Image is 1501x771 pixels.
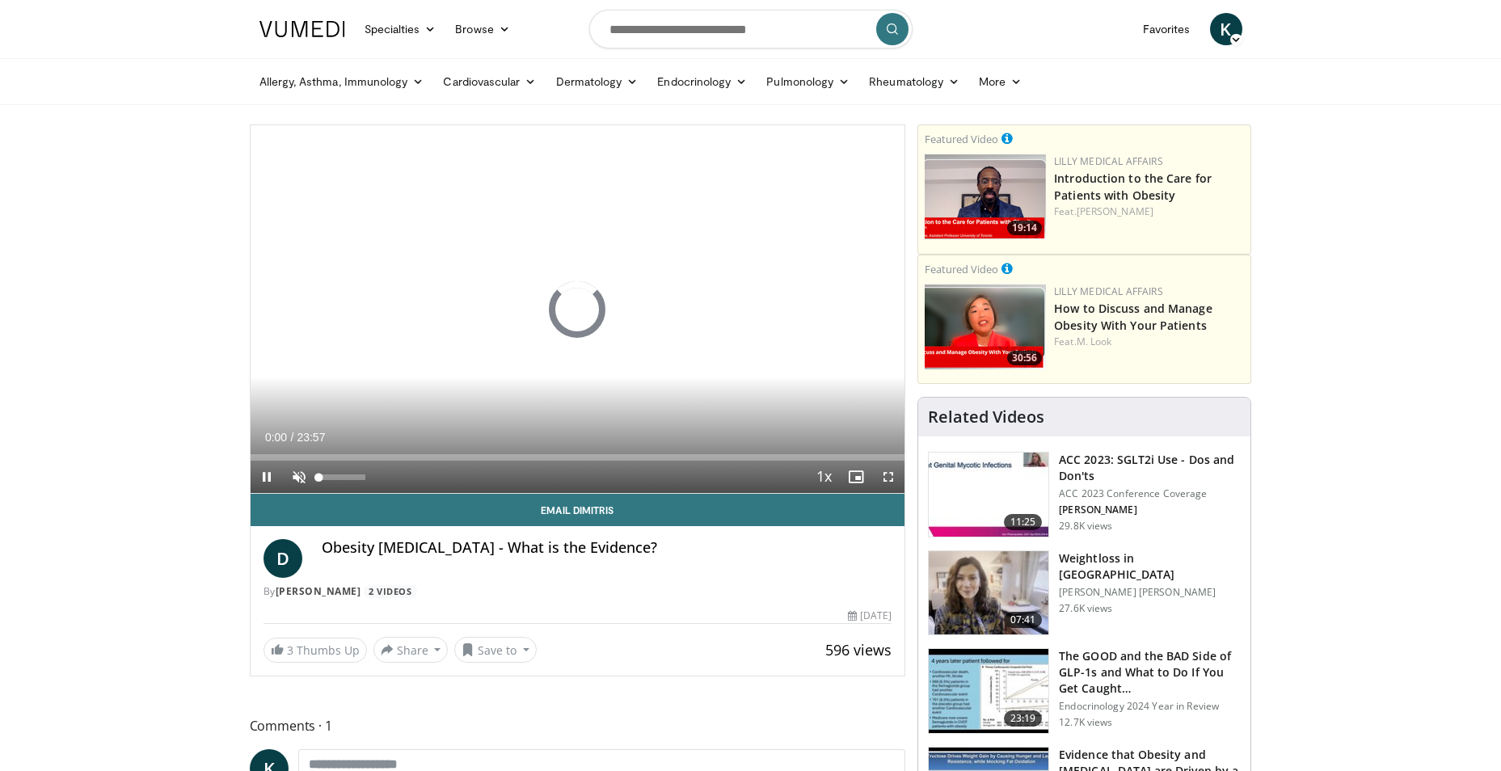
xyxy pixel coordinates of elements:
a: 2 Videos [364,585,417,599]
a: 3 Thumbs Up [264,638,367,663]
a: Favorites [1133,13,1200,45]
img: acc2e291-ced4-4dd5-b17b-d06994da28f3.png.150x105_q85_crop-smart_upscale.png [925,154,1046,239]
a: Email Dimitris [251,494,905,526]
div: [DATE] [848,609,892,623]
h3: The GOOD and the BAD Side of GLP-1s and What to Do If You Get Caught… [1059,648,1241,697]
h4: Related Videos [928,407,1044,427]
h3: ACC 2023: SGLT2i Use - Dos and Don'ts [1059,452,1241,484]
a: More [969,65,1031,98]
img: 9258cdf1-0fbf-450b-845f-99397d12d24a.150x105_q85_crop-smart_upscale.jpg [929,453,1048,537]
span: 11:25 [1004,514,1043,530]
span: 596 views [825,640,892,659]
input: Search topics, interventions [589,10,913,48]
span: 3 [287,642,293,658]
a: D [264,539,302,578]
a: 07:41 Weightloss in [GEOGRAPHIC_DATA] [PERSON_NAME] [PERSON_NAME] 27.6K views [928,550,1241,636]
div: Progress Bar [251,454,905,461]
img: c98a6a29-1ea0-4bd5-8cf5-4d1e188984a7.png.150x105_q85_crop-smart_upscale.png [925,284,1046,369]
a: 19:14 [925,154,1046,239]
p: [PERSON_NAME] [PERSON_NAME] [1059,586,1241,599]
a: Dermatology [546,65,648,98]
span: Comments 1 [250,715,906,736]
video-js: Video Player [251,125,905,494]
button: Pause [251,461,283,493]
a: M. Look [1077,335,1112,348]
span: 23:19 [1004,710,1043,727]
a: How to Discuss and Manage Obesity With Your Patients [1054,301,1212,333]
a: Endocrinology [647,65,757,98]
p: 12.7K views [1059,716,1112,729]
a: Cardiovascular [433,65,546,98]
button: Enable picture-in-picture mode [840,461,872,493]
p: ACC 2023 Conference Coverage [1059,487,1241,500]
button: Unmute [283,461,315,493]
a: 30:56 [925,284,1046,369]
small: Featured Video [925,132,998,146]
a: Specialties [355,13,446,45]
a: [PERSON_NAME] [1077,204,1153,218]
a: [PERSON_NAME] [276,584,361,598]
h4: Obesity [MEDICAL_DATA] - What is the Evidence? [322,539,892,557]
button: Save to [454,637,537,663]
span: 0:00 [265,431,287,444]
div: By [264,584,892,599]
button: Playback Rate [807,461,840,493]
span: 30:56 [1007,351,1042,365]
a: Lilly Medical Affairs [1054,284,1163,298]
div: Feat. [1054,335,1244,349]
p: 27.6K views [1059,602,1112,615]
div: Volume Level [319,474,365,480]
a: Browse [445,13,520,45]
a: Lilly Medical Affairs [1054,154,1163,168]
small: Featured Video [925,262,998,276]
a: 11:25 ACC 2023: SGLT2i Use - Dos and Don'ts ACC 2023 Conference Coverage [PERSON_NAME] 29.8K views [928,452,1241,537]
button: Share [373,637,449,663]
span: 19:14 [1007,221,1042,235]
span: 23:57 [297,431,325,444]
p: [PERSON_NAME] [1059,503,1241,516]
p: 29.8K views [1059,520,1112,533]
button: Fullscreen [872,461,904,493]
a: Rheumatology [859,65,969,98]
div: Feat. [1054,204,1244,219]
a: Allergy, Asthma, Immunology [250,65,434,98]
a: K [1210,13,1242,45]
img: VuMedi Logo [259,21,345,37]
a: Pulmonology [757,65,859,98]
p: Endocrinology 2024 Year in Review [1059,700,1241,713]
a: Introduction to the Care for Patients with Obesity [1054,171,1212,203]
span: / [291,431,294,444]
img: 756cb5e3-da60-49d4-af2c-51c334342588.150x105_q85_crop-smart_upscale.jpg [929,649,1048,733]
a: 23:19 The GOOD and the BAD Side of GLP-1s and What to Do If You Get Caught… Endocrinology 2024 Ye... [928,648,1241,734]
img: 9983fed1-7565-45be-8934-aef1103ce6e2.150x105_q85_crop-smart_upscale.jpg [929,551,1048,635]
span: 07:41 [1004,612,1043,628]
h3: Weightloss in [GEOGRAPHIC_DATA] [1059,550,1241,583]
